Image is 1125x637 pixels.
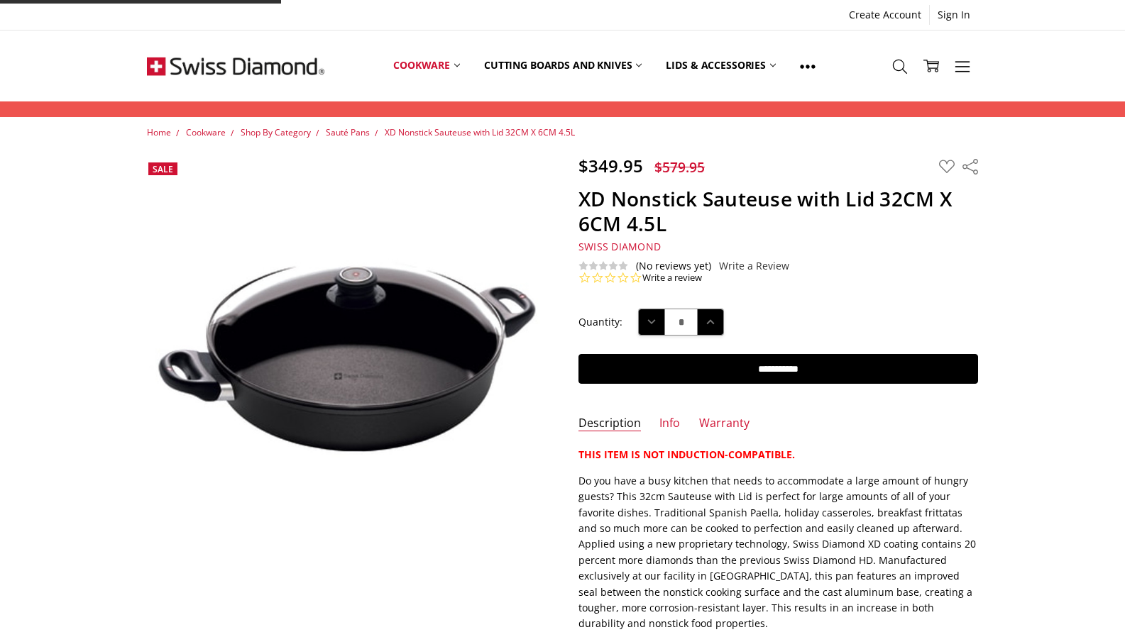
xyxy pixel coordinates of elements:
a: Write a review [642,272,702,284]
img: XD Nonstick Sauteuse with Lid 32CM X 6CM 4.5L [177,562,179,563]
span: (No reviews yet) [636,260,711,272]
span: $579.95 [654,157,705,177]
a: XD Nonstick Sauteuse with Lid 32CM X 6CM 4.5L [385,126,575,138]
label: Quantity: [578,314,622,330]
a: Warranty [699,416,750,432]
a: Create Account [841,5,929,25]
a: Home [147,126,171,138]
img: Free Shipping On Every Order [147,31,324,101]
span: Swiss Diamond [578,240,661,253]
a: Lids & Accessories [654,34,787,97]
a: Cookware [186,126,226,138]
a: Show All [788,34,828,98]
a: Description [578,416,641,432]
p: Do you have a busy kitchen that needs to accommodate a large amount of hungry guests? This 32cm S... [578,473,978,632]
a: Write a Review [719,260,789,272]
a: Cookware [381,34,472,97]
span: $349.95 [578,154,643,177]
img: XD Nonstick Sauteuse with Lid 32CM X 6CM 4.5L [182,562,183,563]
a: Shop By Category [241,126,311,138]
a: Info [659,416,680,432]
h1: XD Nonstick Sauteuse with Lid 32CM X 6CM 4.5L [578,187,978,236]
a: Sign In [930,5,978,25]
a: Sauté Pans [326,126,370,138]
strong: THIS ITEM IS NOT INDUCTION-COMPATIBLE. [578,448,795,461]
span: Sale [153,163,173,175]
a: Cutting boards and knives [472,34,654,97]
